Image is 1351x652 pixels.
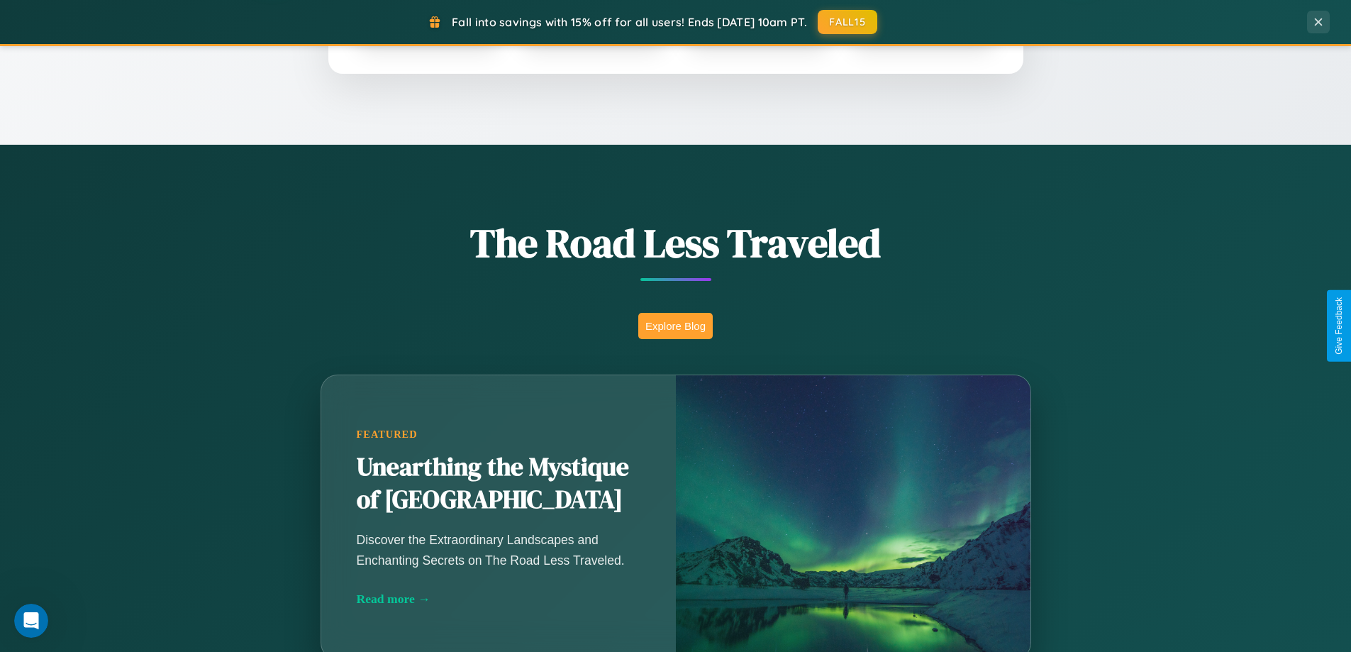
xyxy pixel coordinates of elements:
h1: The Road Less Traveled [250,216,1101,270]
iframe: Intercom live chat [14,604,48,638]
div: Featured [357,429,640,441]
span: Fall into savings with 15% off for all users! Ends [DATE] 10am PT. [452,15,807,29]
div: Read more → [357,592,640,607]
div: Give Feedback [1334,297,1344,355]
button: FALL15 [818,10,877,34]
button: Explore Blog [638,313,713,339]
h2: Unearthing the Mystique of [GEOGRAPHIC_DATA] [357,451,640,516]
p: Discover the Extraordinary Landscapes and Enchanting Secrets on The Road Less Traveled. [357,530,640,570]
